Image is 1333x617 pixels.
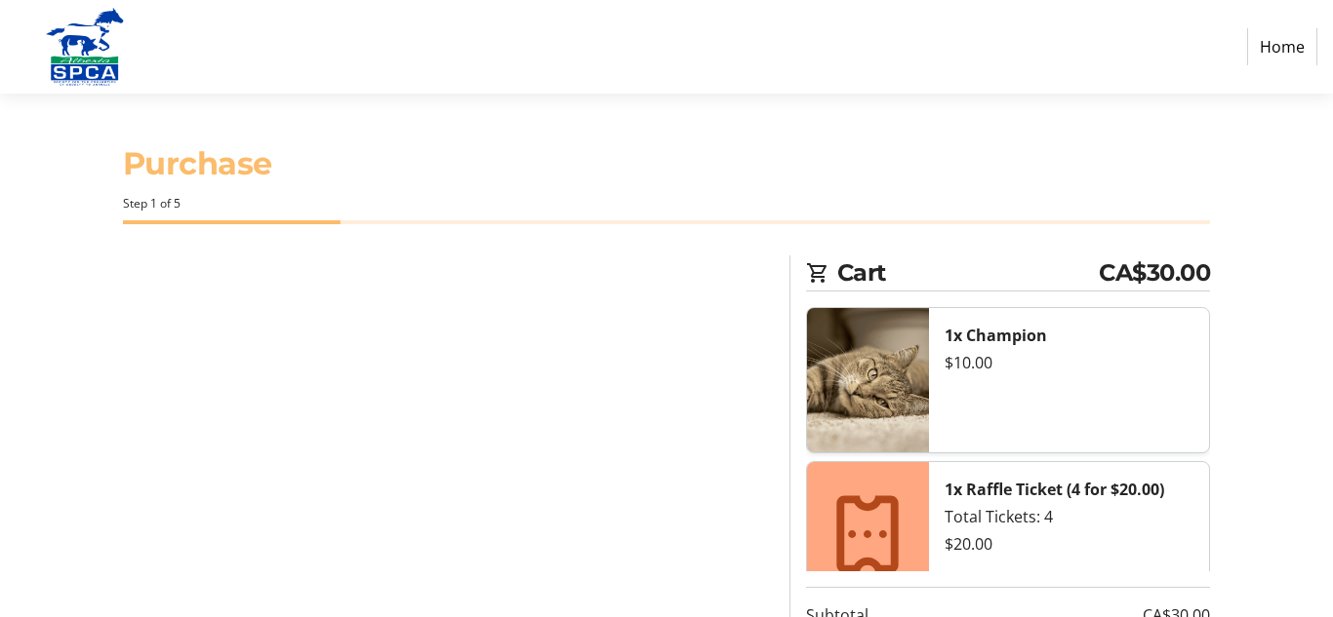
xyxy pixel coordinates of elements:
div: Total Tickets: 4 [945,505,1193,528]
div: $10.00 [945,351,1193,374]
span: CA$30.00 [1099,255,1210,290]
a: Home [1247,28,1317,65]
div: Step 1 of 5 [123,195,1210,212]
span: Cart [837,255,1099,290]
div: $20.00 [945,532,1193,556]
h1: Purchase [123,140,1210,187]
strong: 1x Raffle Ticket (4 for $20.00) [945,479,1164,500]
img: Alberta SPCA's Logo [16,8,154,86]
img: Champion [807,308,929,452]
strong: 1x Champion [945,325,1047,346]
